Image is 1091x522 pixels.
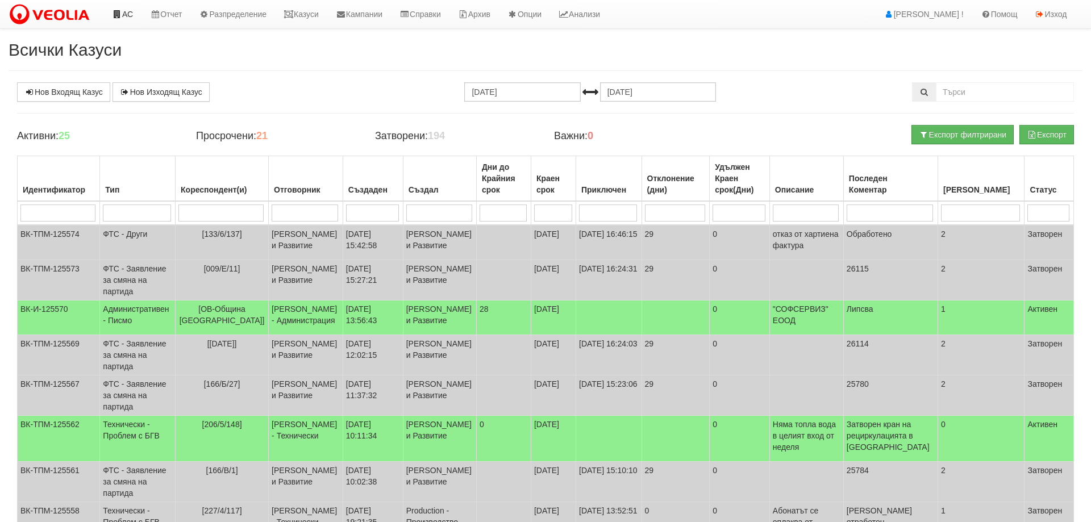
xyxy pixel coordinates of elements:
[269,225,343,260] td: [PERSON_NAME] и Развитие
[531,416,576,462] td: [DATE]
[180,304,265,325] span: [ОВ-Община [GEOGRAPHIC_DATA]]
[847,466,869,475] span: 25784
[1025,462,1074,502] td: Затворен
[346,182,400,198] div: Създаден
[256,130,268,141] b: 21
[18,462,100,502] td: ВК-ТПМ-125561
[938,375,1025,416] td: 2
[59,130,70,141] b: 25
[1019,125,1074,144] button: Експорт
[938,225,1025,260] td: 2
[202,506,242,515] span: [227/4/117]
[269,375,343,416] td: [PERSON_NAME] и Развитие
[843,156,938,202] th: Последен Коментар: No sort applied, activate to apply an ascending sort
[343,156,403,202] th: Създаден: No sort applied, activate to apply an ascending sort
[204,379,240,389] span: [166/Б/27]
[531,462,576,502] td: [DATE]
[531,375,576,416] td: [DATE]
[773,419,840,453] p: Няма топла вода в целият вход от неделя
[554,131,716,142] h4: Важни:
[710,260,770,300] td: 0
[938,462,1025,502] td: 2
[343,300,403,335] td: [DATE] 13:56:43
[936,82,1074,102] input: Търсене по Идентификатор, Бл/Вх/Ап, Тип, Описание, Моб. Номер, Имейл, Файл, Коментар,
[178,182,265,198] div: Кореспондент(и)
[480,420,484,429] span: 0
[100,335,176,375] td: ФТС - Заявление за смяна на партида
[642,260,710,300] td: 29
[941,182,1021,198] div: [PERSON_NAME]
[938,260,1025,300] td: 2
[710,335,770,375] td: 0
[476,156,531,202] th: Дни до Крайния срок: No sort applied, activate to apply an ascending sort
[206,466,238,475] span: [166/В/1]
[403,156,476,202] th: Създал: No sort applied, activate to apply an ascending sort
[100,260,176,300] td: ФТС - Заявление за смяна на партида
[269,300,343,335] td: [PERSON_NAME] - Администрация
[1025,260,1074,300] td: Затворен
[1025,156,1074,202] th: Статус: No sort applied, activate to apply an ascending sort
[20,182,97,198] div: Идентификатор
[207,339,237,348] span: [[DATE]]
[710,462,770,502] td: 0
[710,416,770,462] td: 0
[531,300,576,335] td: [DATE]
[847,264,869,273] span: 26115
[343,416,403,462] td: [DATE] 10:11:34
[531,260,576,300] td: [DATE]
[18,260,100,300] td: ВК-ТПМ-125573
[773,303,840,326] p: "СОФСЕРВИЗ" ЕООД
[272,182,340,198] div: Отговорник
[176,156,269,202] th: Кореспондент(и): No sort applied, activate to apply an ascending sort
[100,300,176,335] td: Административен - Писмо
[911,125,1014,144] button: Експорт филтрирани
[269,416,343,462] td: [PERSON_NAME] - Технически
[710,300,770,335] td: 0
[269,260,343,300] td: [PERSON_NAME] и Развитие
[269,156,343,202] th: Отговорник: No sort applied, activate to apply an ascending sort
[343,462,403,502] td: [DATE] 10:02:38
[1025,416,1074,462] td: Активен
[938,300,1025,335] td: 1
[343,335,403,375] td: [DATE] 12:02:15
[103,182,172,198] div: Тип
[343,225,403,260] td: [DATE] 15:42:58
[642,335,710,375] td: 29
[480,159,528,198] div: Дни до Крайния срок
[9,40,1082,59] h2: Всички Казуси
[847,379,869,389] span: 25780
[710,156,770,202] th: Удължен Краен срок(Дни): No sort applied, activate to apply an ascending sort
[713,159,767,198] div: Удължен Краен срок(Дни)
[710,375,770,416] td: 0
[847,170,935,198] div: Последен Коментар
[938,156,1025,202] th: Брой Файлове: No sort applied, activate to apply an ascending sort
[196,131,358,142] h4: Просрочени:
[645,170,707,198] div: Отклонение (дни)
[18,335,100,375] td: ВК-ТПМ-125569
[1025,335,1074,375] td: Затворен
[406,182,473,198] div: Създал
[202,229,242,239] span: [133/6/137]
[642,375,710,416] td: 29
[18,375,100,416] td: ВК-ТПМ-125567
[576,260,642,300] td: [DATE] 16:24:31
[531,335,576,375] td: [DATE]
[375,131,537,142] h4: Затворени:
[403,462,476,502] td: [PERSON_NAME] и Развитие
[642,225,710,260] td: 29
[576,462,642,502] td: [DATE] 15:10:10
[579,182,639,198] div: Приключен
[269,335,343,375] td: [PERSON_NAME] и Развитие
[18,225,100,260] td: ВК-ТПМ-125574
[403,416,476,462] td: [PERSON_NAME] и Развитие
[642,156,710,202] th: Отклонение (дни): No sort applied, activate to apply an ascending sort
[100,416,176,462] td: Технически - Проблем с БГВ
[642,462,710,502] td: 29
[18,416,100,462] td: ВК-ТПМ-125562
[576,335,642,375] td: [DATE] 16:24:03
[1025,300,1074,335] td: Активен
[534,170,573,198] div: Краен срок
[343,260,403,300] td: [DATE] 15:27:21
[403,300,476,335] td: [PERSON_NAME] и Развитие
[588,130,593,141] b: 0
